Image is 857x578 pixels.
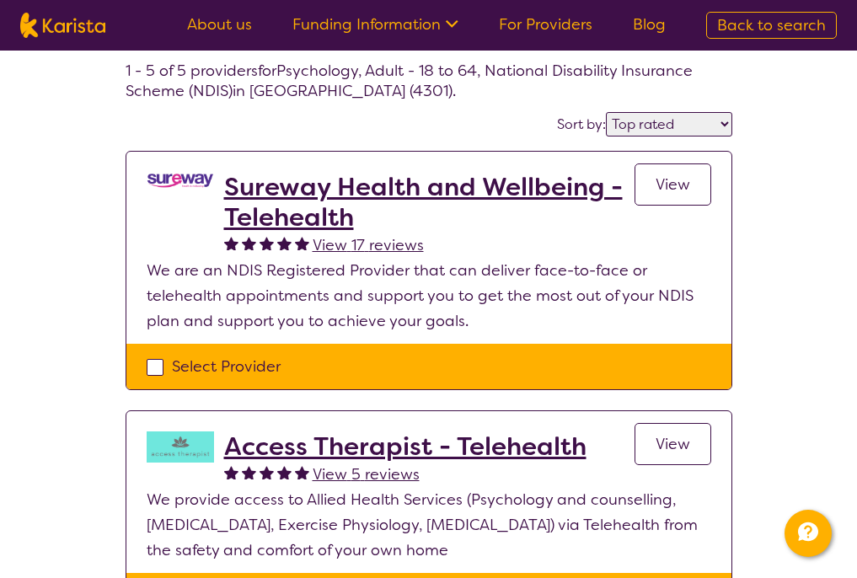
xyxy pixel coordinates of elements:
[260,236,274,250] img: fullstar
[224,431,587,462] a: Access Therapist - Telehealth
[187,14,252,35] a: About us
[785,510,832,557] button: Channel Menu
[557,115,606,133] label: Sort by:
[224,465,238,479] img: fullstar
[147,487,711,563] p: We provide access to Allied Health Services (Psychology and counselling, [MEDICAL_DATA], Exercise...
[313,235,424,255] span: View 17 reviews
[260,465,274,479] img: fullstar
[292,14,458,35] a: Funding Information
[633,14,666,35] a: Blog
[224,172,635,233] a: Sureway Health and Wellbeing - Telehealth
[656,434,690,454] span: View
[295,236,309,250] img: fullstar
[706,12,837,39] a: Back to search
[147,258,711,334] p: We are an NDIS Registered Provider that can deliver face-to-face or telehealth appointments and s...
[224,236,238,250] img: fullstar
[656,174,690,195] span: View
[313,464,420,484] span: View 5 reviews
[242,236,256,250] img: fullstar
[277,236,292,250] img: fullstar
[295,465,309,479] img: fullstar
[313,233,424,258] a: View 17 reviews
[499,14,592,35] a: For Providers
[147,172,214,190] img: vgwqq8bzw4bddvbx0uac.png
[635,163,711,206] a: View
[277,465,292,479] img: fullstar
[717,15,826,35] span: Back to search
[242,465,256,479] img: fullstar
[147,431,214,463] img: hzy3j6chfzohyvwdpojv.png
[20,13,105,38] img: Karista logo
[635,423,711,465] a: View
[313,462,420,487] a: View 5 reviews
